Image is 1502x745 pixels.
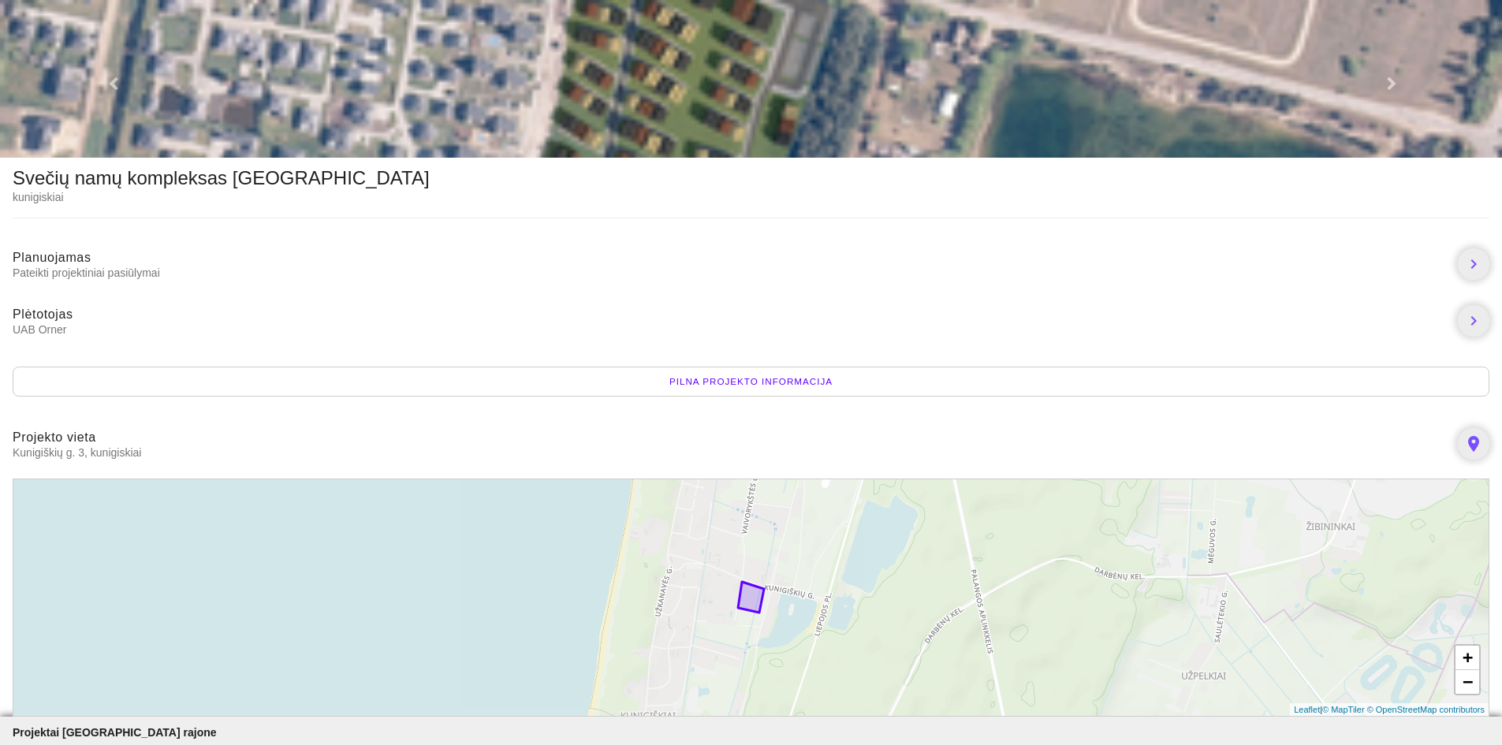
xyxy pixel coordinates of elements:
[13,251,91,264] span: Planuojamas
[13,322,1445,337] span: UAB Orner
[1294,705,1320,714] a: Leaflet
[13,307,73,321] span: Plėtotojas
[1322,705,1365,714] a: © MapTiler
[1290,703,1489,717] div: |
[1458,305,1489,337] a: chevron_right
[13,430,96,444] span: Projekto vieta
[13,445,1445,460] span: Kunigiškių g. 3, kunigiskiai
[1455,646,1479,670] a: Zoom in
[1464,255,1483,274] i: chevron_right
[1458,428,1489,460] a: place
[1464,434,1483,453] i: place
[1464,311,1483,330] i: chevron_right
[13,189,430,205] div: kunigiskiai
[1458,248,1489,280] a: chevron_right
[13,266,1445,280] span: Pateikti projektiniai pasiūlymai
[13,367,1489,397] div: Pilna projekto informacija
[13,170,430,186] div: Svečių namų kompleksas [GEOGRAPHIC_DATA]
[1455,670,1479,694] a: Zoom out
[1367,705,1485,714] a: © OpenStreetMap contributors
